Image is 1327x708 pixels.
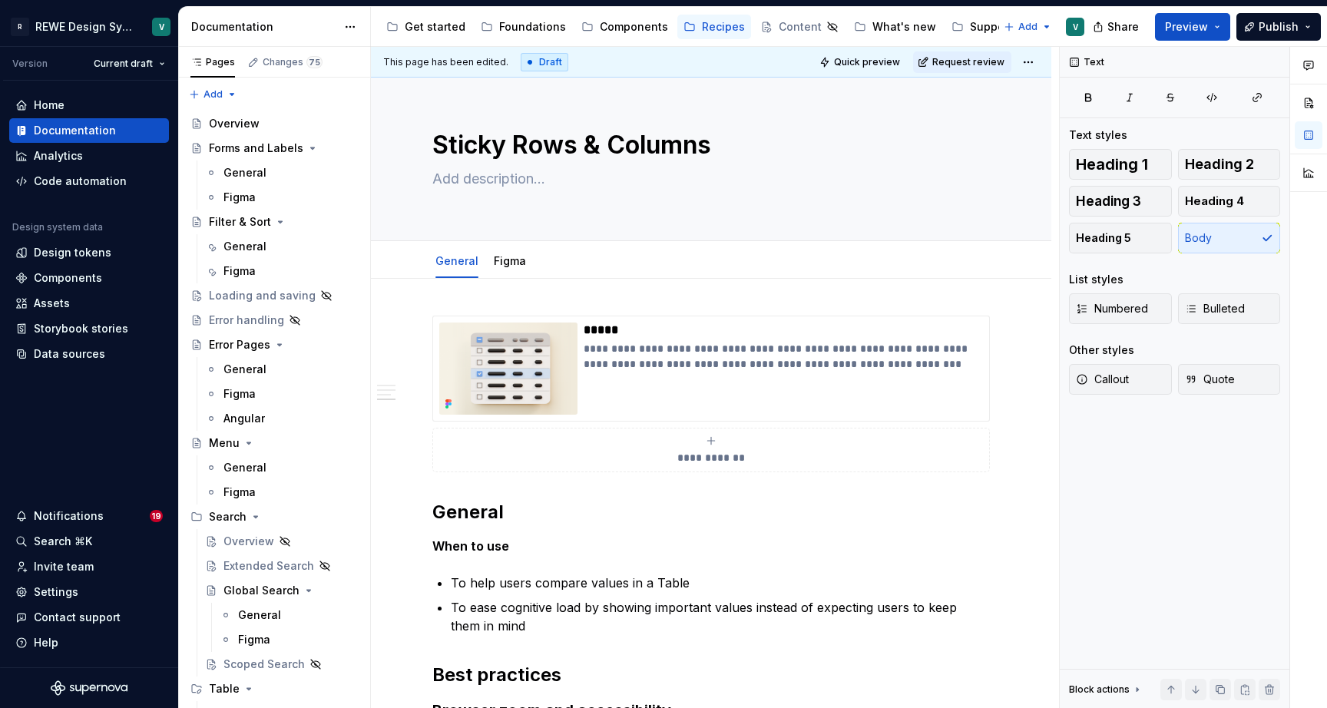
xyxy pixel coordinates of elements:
[405,19,465,35] div: Get started
[9,240,169,265] a: Design tokens
[494,254,526,267] a: Figma
[1069,223,1172,253] button: Heading 5
[435,254,478,267] a: General
[223,165,266,180] div: General
[913,51,1011,73] button: Request review
[223,558,314,574] div: Extended Search
[932,56,1004,68] span: Request review
[150,510,163,522] span: 19
[184,111,364,136] a: Overview
[238,607,281,623] div: General
[223,263,256,279] div: Figma
[1185,157,1254,172] span: Heading 2
[190,56,235,68] div: Pages
[184,332,364,357] a: Error Pages
[380,12,996,42] div: Page tree
[1185,301,1245,316] span: Bulleted
[199,480,364,505] a: Figma
[238,632,270,647] div: Figma
[209,509,247,524] div: Search
[223,657,305,672] div: Scoped Search
[184,308,364,332] a: Error handling
[9,169,169,194] a: Code automation
[432,538,509,554] strong: When to use
[1069,149,1172,180] button: Heading 1
[199,578,364,603] a: Global Search
[12,58,48,70] div: Version
[999,16,1057,38] button: Add
[1076,230,1131,246] span: Heading 5
[51,680,127,696] a: Supernova Logo
[815,51,907,73] button: Quick preview
[223,485,256,500] div: Figma
[970,19,1012,35] div: Support
[1165,19,1208,35] span: Preview
[223,534,274,549] div: Overview
[575,15,674,39] a: Components
[34,148,83,164] div: Analytics
[1069,683,1130,696] div: Block actions
[9,630,169,655] button: Help
[677,15,751,39] a: Recipes
[3,10,175,43] button: RREWE Design SystemV
[429,127,987,164] textarea: Sticky Rows & Columns
[213,603,364,627] a: General
[209,313,284,328] div: Error handling
[209,435,240,451] div: Menu
[1018,21,1037,33] span: Add
[306,56,323,68] span: 75
[184,136,364,160] a: Forms and Labels
[1178,364,1281,395] button: Quote
[1073,21,1078,33] div: V
[263,56,323,68] div: Changes
[199,160,364,185] a: General
[9,529,169,554] button: Search ⌘K
[159,21,164,33] div: V
[380,15,472,39] a: Get started
[702,19,745,35] div: Recipes
[1069,186,1172,217] button: Heading 3
[223,386,256,402] div: Figma
[34,534,92,549] div: Search ⌘K
[199,357,364,382] a: General
[191,19,336,35] div: Documentation
[223,583,299,598] div: Global Search
[87,53,172,74] button: Current draft
[209,116,260,131] div: Overview
[9,93,169,117] a: Home
[184,84,242,105] button: Add
[9,554,169,579] a: Invite team
[1178,149,1281,180] button: Heading 2
[34,270,102,286] div: Components
[600,19,668,35] div: Components
[1178,186,1281,217] button: Heading 4
[1076,372,1129,387] span: Callout
[34,635,58,650] div: Help
[834,56,900,68] span: Quick preview
[223,190,256,205] div: Figma
[9,144,169,168] a: Analytics
[199,382,364,406] a: Figma
[9,291,169,316] a: Assets
[1178,293,1281,324] button: Bulleted
[1259,19,1299,35] span: Publish
[34,123,116,138] div: Documentation
[9,266,169,290] a: Components
[1069,127,1127,143] div: Text styles
[9,504,169,528] button: Notifications19
[34,321,128,336] div: Storybook stories
[184,431,364,455] a: Menu
[209,214,271,230] div: Filter & Sort
[1155,13,1230,41] button: Preview
[488,244,532,276] div: Figma
[199,554,364,578] a: Extended Search
[521,53,568,71] div: Draft
[34,98,65,113] div: Home
[34,296,70,311] div: Assets
[204,88,223,101] span: Add
[1076,194,1141,209] span: Heading 3
[34,245,111,260] div: Design tokens
[872,19,936,35] div: What's new
[184,677,364,701] div: Table
[499,19,566,35] div: Foundations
